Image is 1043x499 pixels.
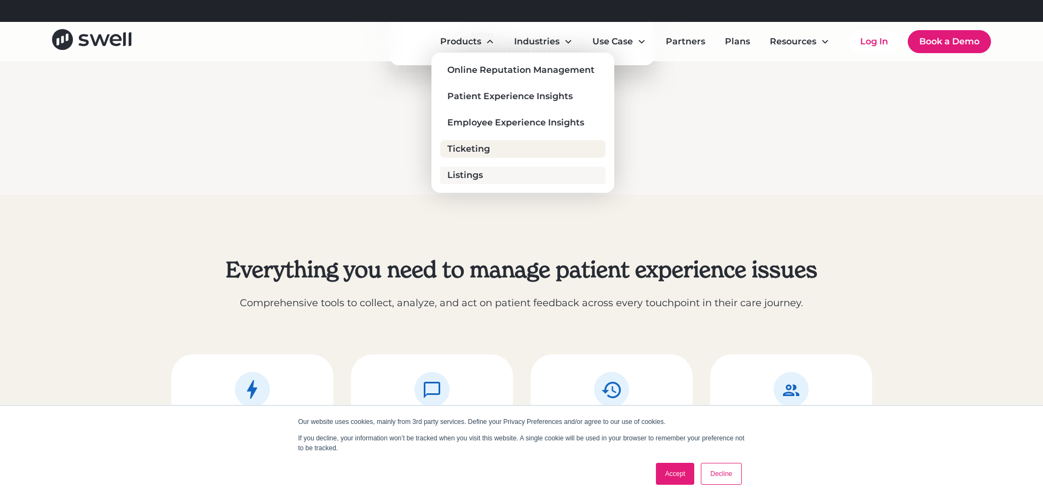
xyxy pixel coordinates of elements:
p: Comprehensive tools to collect, analyze, and act on patient feedback across every touchpoint in t... [240,296,803,311]
p: If you decline, your information won’t be tracked when you visit this website. A single cookie wi... [298,433,745,453]
div: Products [440,35,481,48]
a: Ticketing [440,140,606,158]
a: Employee Experience Insights [440,114,606,131]
nav: Products [431,53,614,193]
div: Use Case [584,31,655,53]
div: Industries [505,31,581,53]
div: Industries [514,35,560,48]
div: Resources [761,31,838,53]
div: Employee Experience Insights [447,116,584,129]
a: Decline [701,463,741,485]
div: Products [431,31,503,53]
a: Plans [716,31,759,53]
h2: Everything you need to manage patient experience issues [226,256,817,283]
a: Book a Demo [908,30,991,53]
a: Patient Experience Insights [440,88,606,105]
div: Listings [447,169,483,182]
a: Online Reputation Management [440,61,606,79]
div: Patient Experience Insights [447,90,573,103]
a: Accept [656,463,695,485]
a: Partners [657,31,714,53]
a: home [52,29,131,54]
div: Online Reputation Management [447,64,595,77]
div: Resources [770,35,816,48]
a: Log In [849,31,899,53]
a: Listings [440,167,606,184]
div: Ticketing [447,142,490,156]
div: Use Case [592,35,633,48]
p: Our website uses cookies, mainly from 3rd party services. Define your Privacy Preferences and/or ... [298,417,745,427]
